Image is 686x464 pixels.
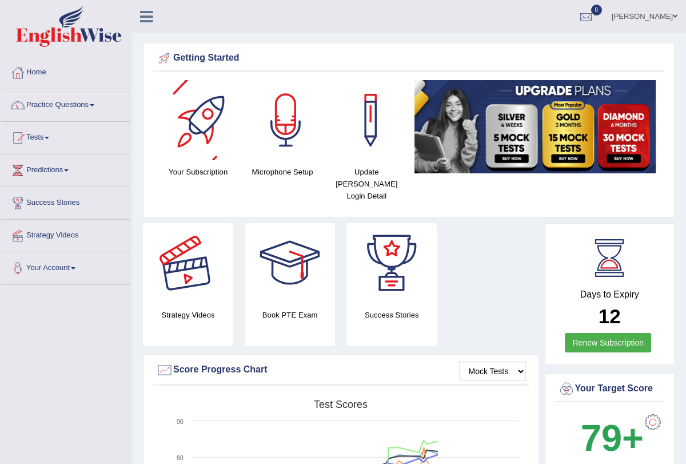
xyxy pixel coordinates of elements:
h4: Success Stories [346,309,437,321]
div: Your Target Score [558,380,662,398]
text: 90 [177,418,184,425]
h4: Strategy Videos [143,309,233,321]
a: Your Account [1,252,131,281]
text: 60 [177,454,184,461]
a: Success Stories [1,187,131,216]
b: 79+ [581,417,644,459]
div: Score Progress Chart [156,362,526,379]
img: small5.jpg [414,80,656,173]
a: Practice Questions [1,89,131,118]
a: Predictions [1,154,131,183]
a: Strategy Videos [1,220,131,248]
h4: Your Subscription [162,166,234,178]
a: Renew Subscription [565,333,651,352]
h4: Book PTE Exam [245,309,335,321]
h4: Update [PERSON_NAME] Login Detail [330,166,403,202]
tspan: Test scores [314,399,368,410]
div: Getting Started [156,50,661,67]
h4: Microphone Setup [246,166,318,178]
a: Tests [1,122,131,150]
b: 12 [599,305,621,327]
a: Home [1,57,131,85]
h4: Days to Expiry [558,289,662,300]
span: 0 [591,5,603,15]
